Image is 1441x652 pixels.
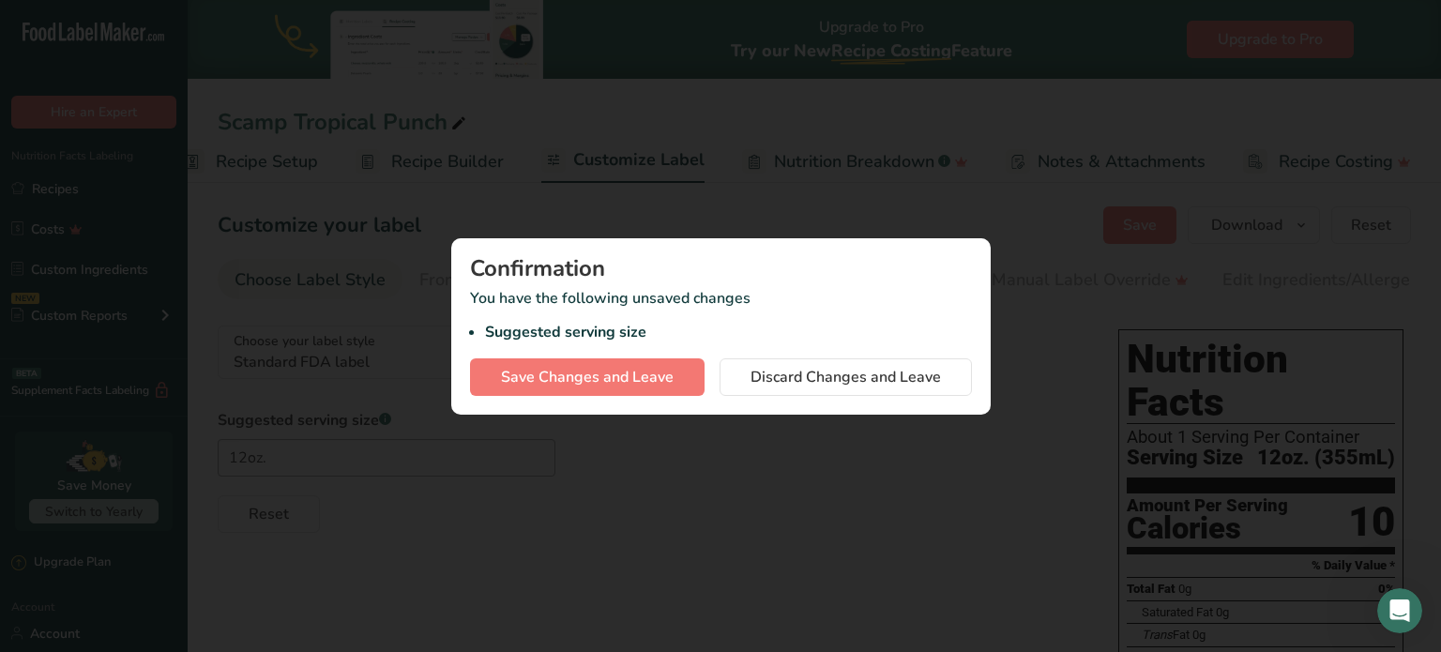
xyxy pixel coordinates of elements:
button: Save Changes and Leave [470,358,705,396]
span: Save Changes and Leave [501,366,674,388]
p: You have the following unsaved changes [470,287,972,343]
button: Discard Changes and Leave [720,358,972,396]
span: Discard Changes and Leave [751,366,941,388]
div: Confirmation [470,257,972,280]
iframe: Intercom live chat [1377,588,1422,633]
li: Suggested serving size [485,321,972,343]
